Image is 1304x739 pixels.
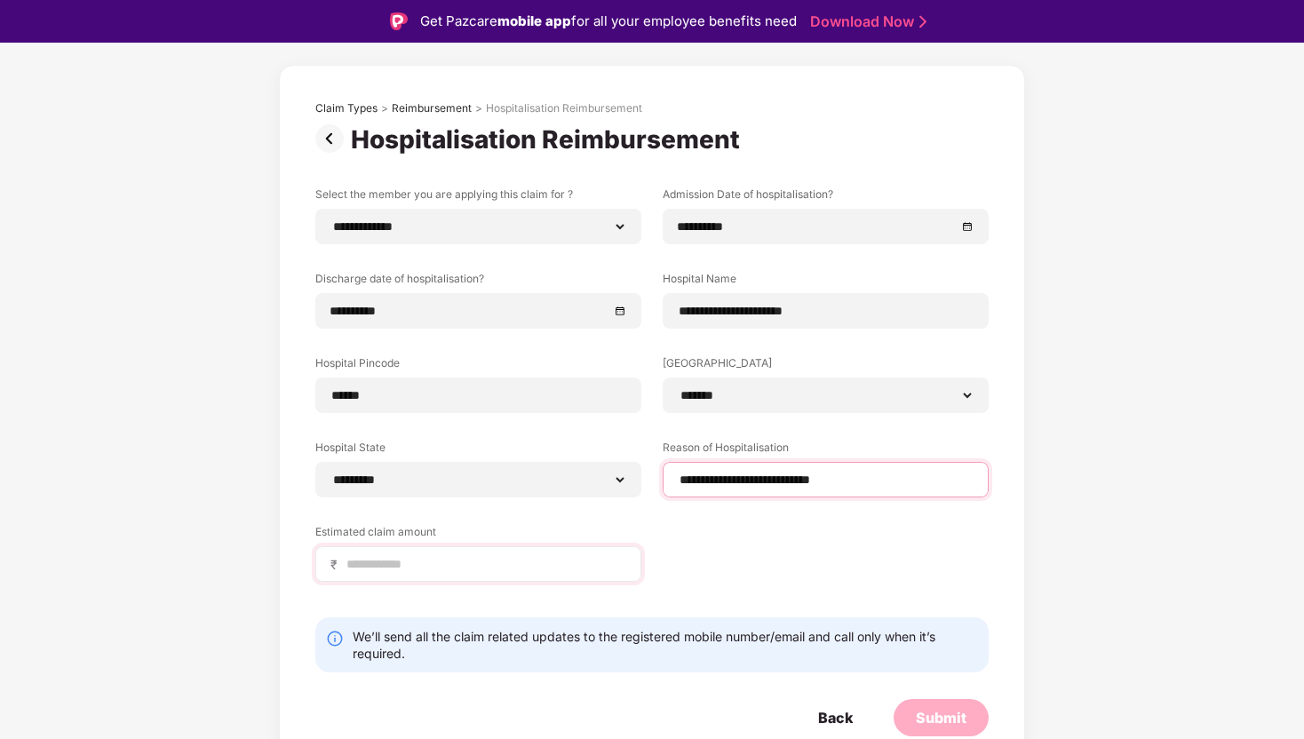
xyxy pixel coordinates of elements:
[818,708,853,727] div: Back
[381,101,388,115] div: >
[392,101,472,115] div: Reimbursement
[663,271,989,293] label: Hospital Name
[315,124,351,153] img: svg+xml;base64,PHN2ZyBpZD0iUHJldi0zMngzMiIgeG1sbnM9Imh0dHA6Ly93d3cudzMub3JnLzIwMDAvc3ZnIiB3aWR0aD...
[420,11,797,32] div: Get Pazcare for all your employee benefits need
[315,355,641,377] label: Hospital Pincode
[497,12,571,29] strong: mobile app
[486,101,642,115] div: Hospitalisation Reimbursement
[315,440,641,462] label: Hospital State
[326,630,344,648] img: svg+xml;base64,PHN2ZyBpZD0iSW5mby0yMHgyMCIgeG1sbnM9Imh0dHA6Ly93d3cudzMub3JnLzIwMDAvc3ZnIiB3aWR0aD...
[351,124,747,155] div: Hospitalisation Reimbursement
[315,187,641,209] label: Select the member you are applying this claim for ?
[315,271,641,293] label: Discharge date of hospitalisation?
[663,187,989,209] label: Admission Date of hospitalisation?
[663,440,989,462] label: Reason of Hospitalisation
[475,101,482,115] div: >
[315,524,641,546] label: Estimated claim amount
[663,355,989,377] label: [GEOGRAPHIC_DATA]
[315,101,378,115] div: Claim Types
[916,708,966,727] div: Submit
[810,12,921,31] a: Download Now
[353,628,978,662] div: We’ll send all the claim related updates to the registered mobile number/email and call only when...
[390,12,408,30] img: Logo
[330,556,345,573] span: ₹
[919,12,926,31] img: Stroke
